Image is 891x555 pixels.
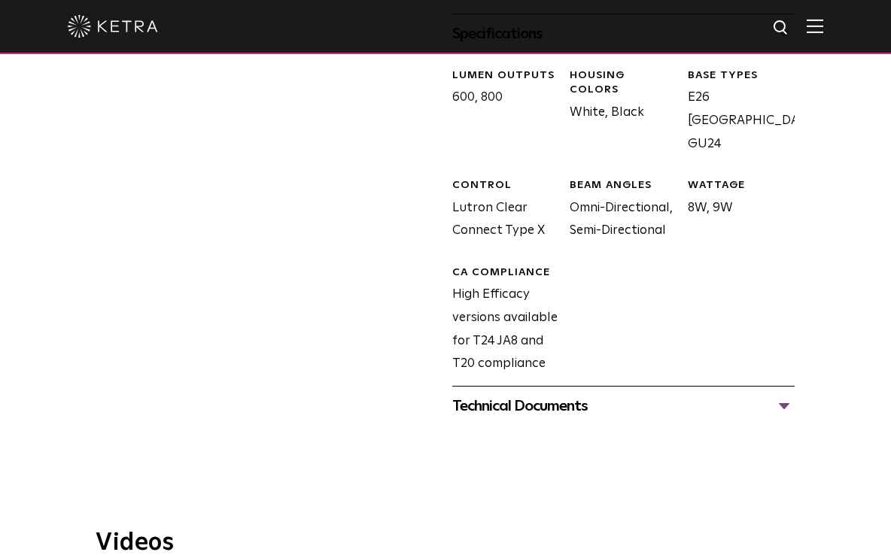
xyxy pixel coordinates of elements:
div: White, Black [558,68,677,156]
div: LUMEN OUTPUTS [452,68,559,83]
div: CA Compliance [452,265,559,281]
img: search icon [772,19,791,38]
h3: Videos [96,531,795,555]
div: BEAM ANGLES [570,178,677,193]
div: CONTROL [452,178,559,193]
div: Technical Documents [452,394,795,418]
div: E26 [GEOGRAPHIC_DATA], GU24 [677,68,795,156]
div: 8W, 9W [677,178,795,243]
div: HOUSING COLORS [570,68,677,98]
div: Lutron Clear Connect Type X [441,178,559,243]
div: Omni-Directional, Semi-Directional [558,178,677,243]
div: BASE TYPES [688,68,795,83]
div: 600, 800 [441,68,559,156]
div: WATTAGE [688,178,795,193]
img: Hamburger%20Nav.svg [807,19,823,33]
img: ketra-logo-2019-white [68,15,158,38]
div: High Efficacy versions available for T24 JA8 and T20 compliance [441,265,559,376]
